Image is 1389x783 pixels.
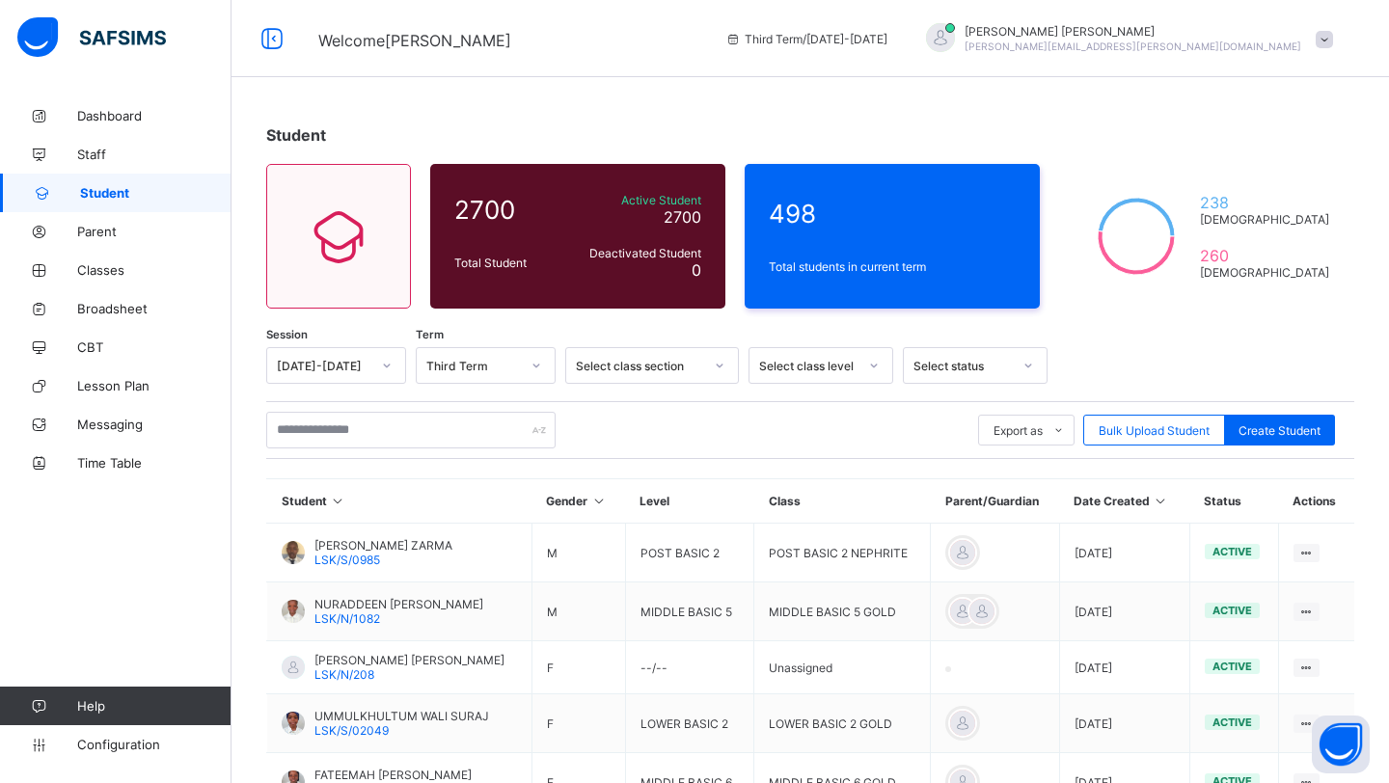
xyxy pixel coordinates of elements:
[80,185,231,201] span: Student
[625,479,753,524] th: Level
[266,125,326,145] span: Student
[77,339,231,355] span: CBT
[1212,660,1252,673] span: active
[754,479,931,524] th: Class
[77,224,231,239] span: Parent
[754,582,931,641] td: MIDDLE BASIC 5 GOLD
[77,108,231,123] span: Dashboard
[1153,494,1169,508] i: Sort in Ascending Order
[576,359,703,373] div: Select class section
[77,301,231,316] span: Broadsheet
[590,494,607,508] i: Sort in Ascending Order
[277,359,370,373] div: [DATE]-[DATE]
[931,479,1059,524] th: Parent/Guardian
[625,582,753,641] td: MIDDLE BASIC 5
[1059,641,1189,694] td: [DATE]
[77,737,231,752] span: Configuration
[625,641,753,694] td: --/--
[531,694,625,753] td: F
[77,262,231,278] span: Classes
[754,524,931,582] td: POST BASIC 2 NEPHRITE
[913,359,1012,373] div: Select status
[330,494,346,508] i: Sort in Ascending Order
[77,147,231,162] span: Staff
[454,195,562,225] span: 2700
[1312,715,1370,773] button: Open asap
[965,24,1301,39] span: [PERSON_NAME] [PERSON_NAME]
[1059,524,1189,582] td: [DATE]
[625,694,753,753] td: LOWER BASIC 2
[314,667,374,682] span: LSK/N/208
[314,723,389,738] span: LSK/S/02049
[314,597,483,611] span: NURADDEEN [PERSON_NAME]
[314,538,452,553] span: [PERSON_NAME] ZARMA
[769,199,1016,229] span: 498
[1059,479,1189,524] th: Date Created
[267,479,532,524] th: Student
[1212,715,1252,729] span: active
[531,479,625,524] th: Gender
[664,207,701,227] span: 2700
[426,359,520,373] div: Third Term
[1059,694,1189,753] td: [DATE]
[1212,545,1252,558] span: active
[1099,423,1210,438] span: Bulk Upload Student
[1278,479,1354,524] th: Actions
[754,641,931,694] td: Unassigned
[318,31,511,50] span: Welcome [PERSON_NAME]
[77,417,231,432] span: Messaging
[1059,582,1189,641] td: [DATE]
[1212,604,1252,617] span: active
[725,32,887,46] span: session/term information
[572,246,701,260] span: Deactivated Student
[759,359,858,373] div: Select class level
[531,524,625,582] td: M
[314,709,489,723] span: UMMULKHULTUM WALI SURAJ
[77,455,231,471] span: Time Table
[1200,246,1330,265] span: 260
[1189,479,1278,524] th: Status
[416,328,444,341] span: Term
[994,423,1043,438] span: Export as
[314,611,380,626] span: LSK/N/1082
[965,40,1301,52] span: [PERSON_NAME][EMAIL_ADDRESS][PERSON_NAME][DOMAIN_NAME]
[572,193,701,207] span: Active Student
[625,524,753,582] td: POST BASIC 2
[754,694,931,753] td: LOWER BASIC 2 GOLD
[1200,212,1330,227] span: [DEMOGRAPHIC_DATA]
[531,582,625,641] td: M
[266,328,308,341] span: Session
[77,378,231,393] span: Lesson Plan
[77,698,231,714] span: Help
[1200,265,1330,280] span: [DEMOGRAPHIC_DATA]
[17,17,166,58] img: safsims
[531,641,625,694] td: F
[907,23,1343,55] div: Florence KyannetSolomon
[1239,423,1321,438] span: Create Student
[692,260,701,280] span: 0
[769,259,1016,274] span: Total students in current term
[314,653,504,667] span: [PERSON_NAME] [PERSON_NAME]
[449,251,567,275] div: Total Student
[314,768,472,782] span: FATEEMAH [PERSON_NAME]
[314,553,380,567] span: LSK/S/0985
[1200,193,1330,212] span: 238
